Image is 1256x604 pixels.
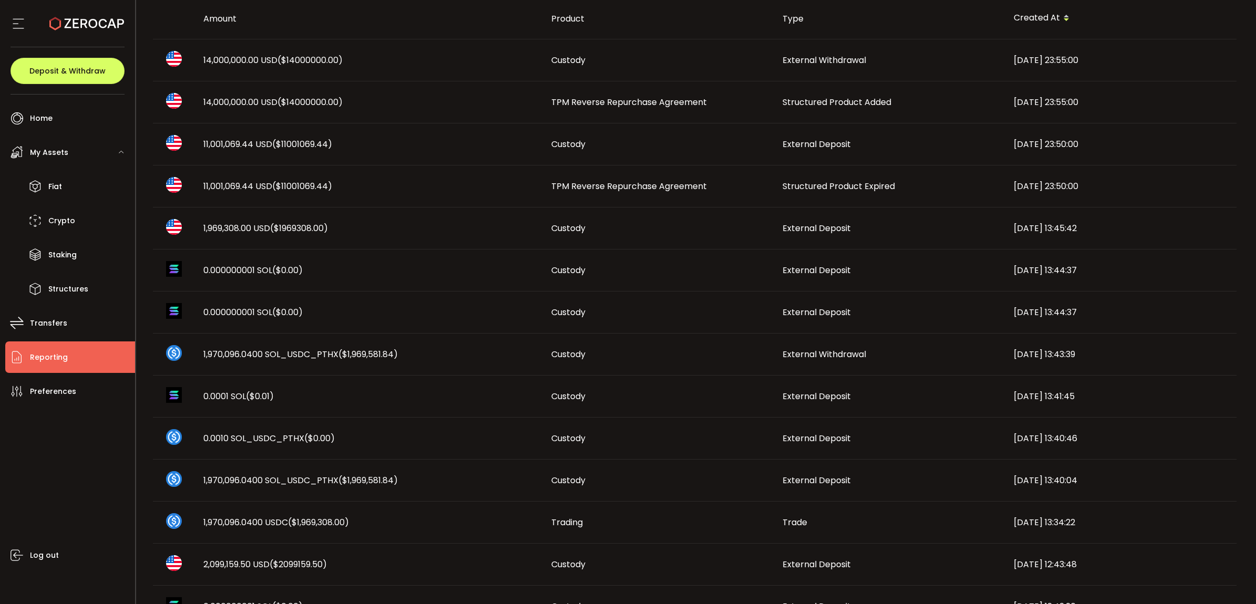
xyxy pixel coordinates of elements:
[166,51,182,67] img: usd_portfolio.svg
[783,222,851,234] span: External Deposit
[277,96,343,108] span: ($14000000.00)
[166,429,182,445] img: sol_usdc_pthx_portfolio.png
[203,306,303,318] span: 0.000000001 SOL
[1005,432,1237,444] div: [DATE] 13:40:46
[551,474,585,486] span: Custody
[1005,474,1237,486] div: [DATE] 13:40:04
[203,264,303,276] span: 0.000000001 SOL
[338,474,398,486] span: ($1,969,581.84)
[1005,558,1237,570] div: [DATE] 12:43:48
[783,264,851,276] span: External Deposit
[551,180,707,192] span: TPM Reverse Repurchase Agreement
[783,54,866,66] span: External Withdrawal
[203,558,327,570] span: 2,099,159.50 USD
[166,261,182,277] img: sol_portfolio.png
[1005,390,1237,402] div: [DATE] 13:41:45
[783,516,807,528] span: Trade
[1203,554,1256,604] iframe: Chat Widget
[1005,54,1237,66] div: [DATE] 23:55:00
[1005,222,1237,234] div: [DATE] 13:45:42
[166,387,182,403] img: sol_portfolio.png
[783,348,866,360] span: External Withdrawal
[1005,9,1237,27] div: Created At
[203,180,332,192] span: 11,001,069.44 USD
[166,303,182,319] img: sol_portfolio.png
[551,558,585,570] span: Custody
[551,54,585,66] span: Custody
[166,219,182,235] img: usd_portfolio.svg
[203,138,332,150] span: 11,001,069.44 USD
[783,138,851,150] span: External Deposit
[203,54,343,66] span: 14,000,000.00 USD
[203,432,335,444] span: 0.0010 SOL_USDC_PTHX
[166,135,182,151] img: usd_portfolio.svg
[29,67,106,75] span: Deposit & Withdraw
[774,13,1005,25] div: Type
[288,516,349,528] span: ($1,969,308.00)
[30,350,68,365] span: Reporting
[272,180,332,192] span: ($11001069.44)
[166,471,182,487] img: sol_usdc_pthx_portfolio.png
[166,513,182,529] img: usdc_portfolio.svg
[551,348,585,360] span: Custody
[272,138,332,150] span: ($11001069.44)
[203,474,398,486] span: 1,970,096.0400 SOL_USDC_PTHX
[1005,348,1237,360] div: [DATE] 13:43:39
[551,306,585,318] span: Custody
[551,390,585,402] span: Custody
[203,96,343,108] span: 14,000,000.00 USD
[783,390,851,402] span: External Deposit
[551,432,585,444] span: Custody
[270,222,328,234] span: ($1969308.00)
[277,54,343,66] span: ($14000000.00)
[48,247,77,263] span: Staking
[48,213,75,228] span: Crypto
[30,111,53,126] span: Home
[30,384,76,399] span: Preferences
[551,222,585,234] span: Custody
[1005,306,1237,318] div: [DATE] 13:44:37
[203,390,274,402] span: 0.0001 SOL
[166,177,182,193] img: usd_portfolio.svg
[783,180,895,192] span: Structured Product Expired
[11,58,125,84] button: Deposit & Withdraw
[30,548,59,563] span: Log out
[30,316,67,331] span: Transfers
[48,282,88,297] span: Structures
[551,516,583,528] span: Trading
[1005,180,1237,192] div: [DATE] 23:50:00
[246,390,274,402] span: ($0.01)
[783,474,851,486] span: External Deposit
[1005,264,1237,276] div: [DATE] 13:44:37
[166,555,182,571] img: usd_portfolio.svg
[1005,138,1237,150] div: [DATE] 23:50:00
[1005,516,1237,528] div: [DATE] 13:34:22
[203,222,328,234] span: 1,969,308.00 USD
[270,558,327,570] span: ($2099159.50)
[203,516,349,528] span: 1,970,096.0400 USDC
[783,96,891,108] span: Structured Product Added
[272,264,303,276] span: ($0.00)
[48,179,62,194] span: Fiat
[272,306,303,318] span: ($0.00)
[304,432,335,444] span: ($0.00)
[551,138,585,150] span: Custody
[551,96,707,108] span: TPM Reverse Repurchase Agreement
[551,264,585,276] span: Custody
[543,13,774,25] div: Product
[783,558,851,570] span: External Deposit
[30,145,68,160] span: My Assets
[166,93,182,109] img: usd_portfolio.svg
[195,13,543,25] div: Amount
[1005,96,1237,108] div: [DATE] 23:55:00
[783,306,851,318] span: External Deposit
[783,432,851,444] span: External Deposit
[203,348,398,360] span: 1,970,096.0400 SOL_USDC_PTHX
[166,345,182,361] img: sol_usdc_pthx_portfolio.png
[338,348,398,360] span: ($1,969,581.84)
